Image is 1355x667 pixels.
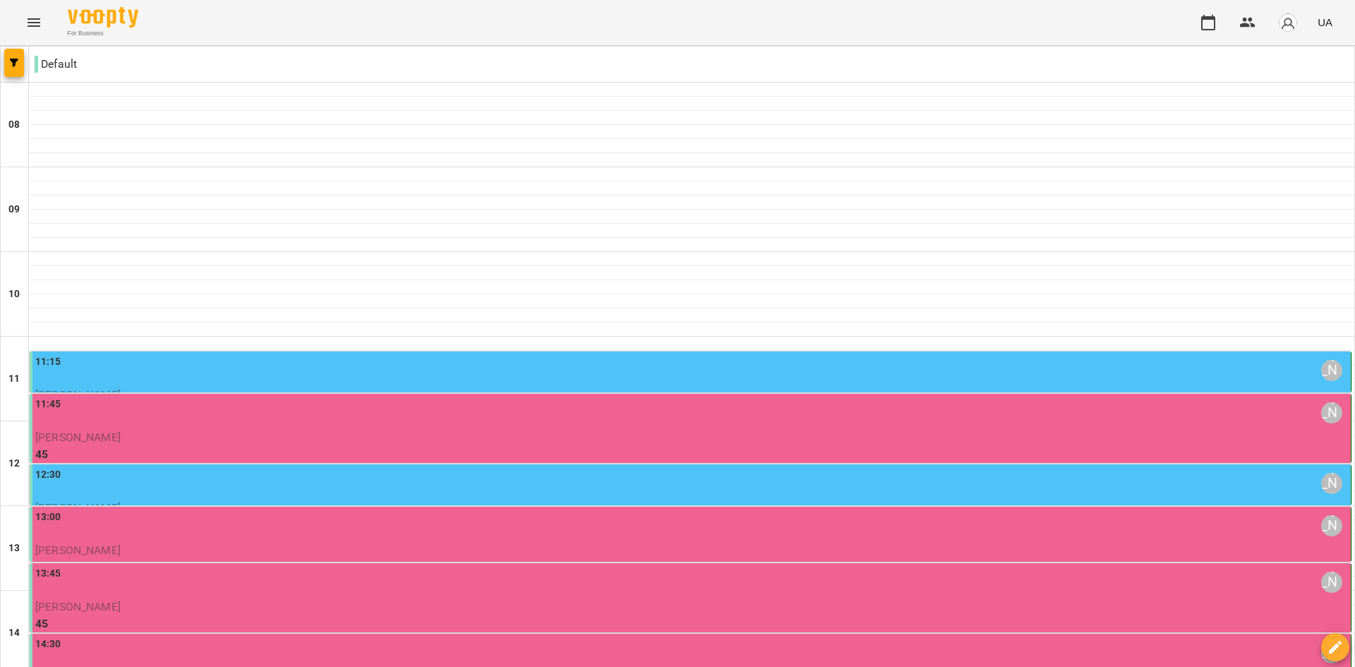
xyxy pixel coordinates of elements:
label: 14:30 [35,637,61,652]
span: [PERSON_NAME] [35,600,121,613]
div: Анастасія Михайленко [1321,402,1342,423]
img: avatar_s.png [1278,13,1298,32]
p: 45 [35,446,1348,463]
span: [PERSON_NAME] [35,543,121,557]
span: [PERSON_NAME] [35,431,121,444]
p: 45 [35,615,1348,632]
span: For Business [68,29,138,38]
h6: 10 [8,287,20,302]
h6: 14 [8,625,20,641]
p: Default [35,56,77,73]
p: 45 [35,559,1348,576]
label: 11:45 [35,397,61,412]
span: UA [1318,15,1332,30]
h6: 08 [8,117,20,133]
button: Menu [17,6,51,40]
div: Анастасія Михайленко [1321,473,1342,494]
div: Анастасія Михайленко [1321,515,1342,536]
h6: 13 [8,541,20,556]
div: Анастасія Михайленко [1321,572,1342,593]
label: 13:45 [35,566,61,582]
h6: 12 [8,456,20,471]
span: [PERSON_NAME] [35,388,121,402]
h6: 09 [8,202,20,217]
div: Анастасія Михайленко [1321,360,1342,381]
button: UA [1312,9,1338,35]
label: 11:15 [35,354,61,370]
h6: 11 [8,371,20,387]
label: 13:00 [35,510,61,525]
img: Voopty Logo [68,7,138,28]
label: 12:30 [35,467,61,483]
span: [PERSON_NAME] [35,501,121,515]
